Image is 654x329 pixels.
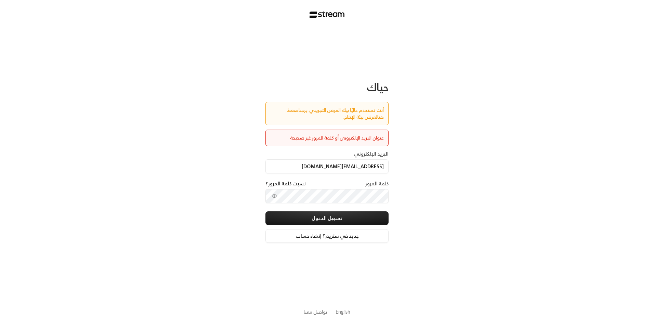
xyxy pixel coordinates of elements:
a: تواصل معنا [304,307,327,316]
a: English [336,305,350,318]
a: نسيت كلمة المرور؟ [265,180,306,187]
button: تسجيل الدخول [265,211,389,225]
span: حياك [367,78,389,96]
div: عنوان البريد الإلكتروني أو كلمة المرور غير صحيحة [270,134,384,141]
button: تواصل معنا [304,308,327,315]
button: toggle password visibility [269,190,280,201]
label: البريد الإلكتروني [354,150,389,157]
a: اضغط هنا [287,106,384,121]
a: جديد في ستريم؟ إنشاء حساب [265,229,389,243]
div: أنت تستخدم حاليًا بيئة العرض التجريبي. يرجى لعرض بيئة الإنتاج. [270,107,384,120]
img: Stream Logo [310,11,345,18]
label: كلمة المرور [365,180,389,187]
